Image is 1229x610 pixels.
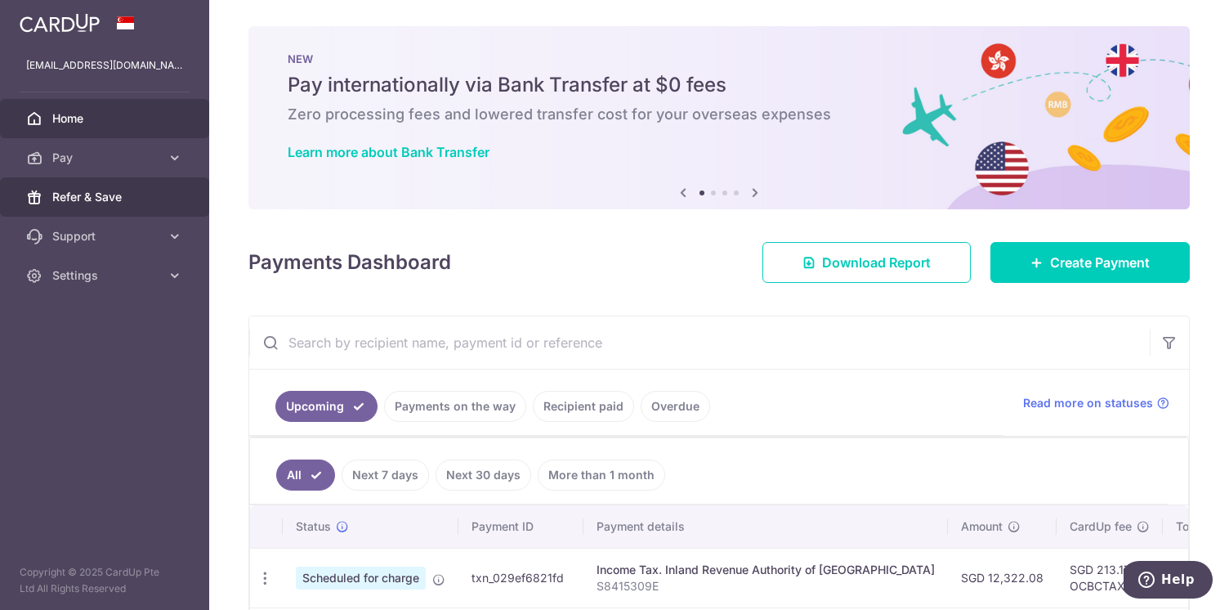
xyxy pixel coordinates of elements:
span: Home [52,110,160,127]
a: Next 30 days [436,460,531,491]
td: SGD 213.17 OCBCTAX173 [1057,548,1163,608]
p: S8415309E [597,578,935,594]
a: Download Report [762,242,971,283]
img: Bank transfer banner [248,26,1190,209]
a: Payments on the way [384,391,526,422]
span: Scheduled for charge [296,567,426,590]
a: Learn more about Bank Transfer [288,144,489,160]
a: Recipient paid [533,391,634,422]
td: SGD 12,322.08 [948,548,1057,608]
th: Payment details [583,505,948,548]
a: Next 7 days [342,460,429,491]
td: txn_029ef6821fd [458,548,583,608]
span: Download Report [822,253,931,272]
span: Refer & Save [52,189,160,205]
p: NEW [288,52,1151,65]
p: [EMAIL_ADDRESS][DOMAIN_NAME] [26,57,183,74]
h4: Payments Dashboard [248,248,451,277]
h6: Zero processing fees and lowered transfer cost for your overseas expenses [288,105,1151,124]
iframe: Opens a widget where you can find more information [1124,561,1213,602]
a: Overdue [641,391,710,422]
a: Create Payment [990,242,1190,283]
h5: Pay internationally via Bank Transfer at $0 fees [288,72,1151,98]
input: Search by recipient name, payment id or reference [249,316,1150,369]
a: Read more on statuses [1023,395,1169,411]
img: CardUp [20,13,100,33]
span: Amount [961,518,1003,535]
span: Create Payment [1050,253,1150,272]
th: Payment ID [458,505,583,548]
a: More than 1 month [538,460,665,491]
span: Read more on statuses [1023,395,1153,411]
span: Pay [52,150,160,166]
a: Upcoming [275,391,378,422]
span: Status [296,518,331,535]
a: All [276,460,335,491]
span: Settings [52,267,160,284]
span: Support [52,228,160,244]
span: CardUp fee [1070,518,1132,535]
div: Income Tax. Inland Revenue Authority of [GEOGRAPHIC_DATA] [597,562,935,578]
